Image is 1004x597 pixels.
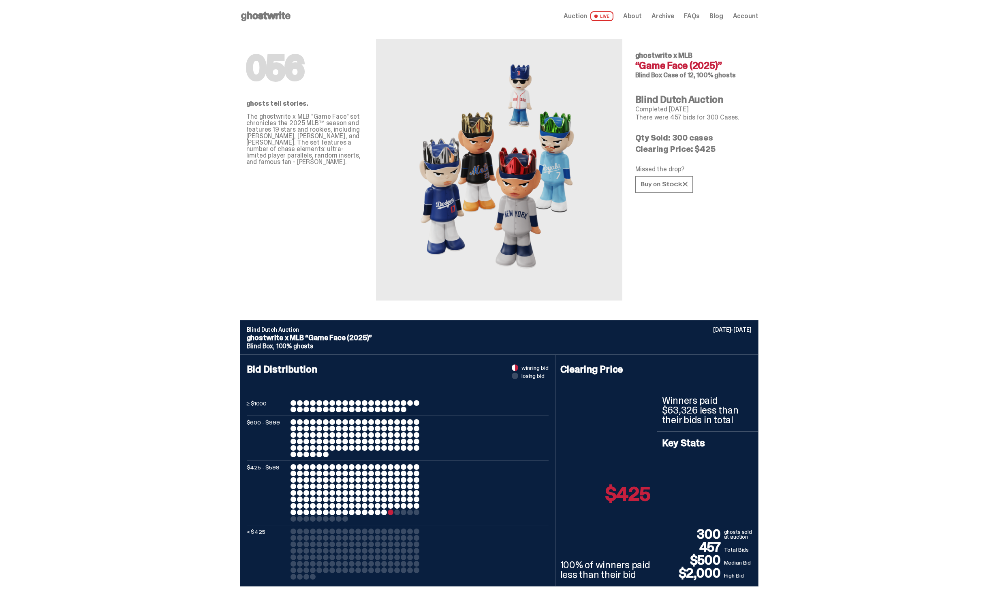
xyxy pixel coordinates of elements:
[662,541,724,554] p: 457
[635,166,752,173] p: Missed the drop?
[635,114,752,121] p: There were 457 bids for 300 Cases.
[663,71,736,79] span: Case of 12, 100% ghosts
[623,13,642,19] a: About
[724,546,753,554] p: Total Bids
[247,400,287,412] p: ≥ $1000
[635,106,752,113] p: Completed [DATE]
[662,567,724,580] p: $2,000
[635,145,752,153] p: Clearing Price: $425
[246,100,363,107] p: ghosts tell stories.
[560,365,652,374] h4: Clearing Price
[605,484,650,504] p: $425
[247,342,275,350] span: Blind Box,
[635,61,752,70] h4: “Game Face (2025)”
[635,51,692,60] span: ghostwrite x MLB
[662,438,753,448] h4: Key Stats
[662,396,753,425] p: Winners paid $63,326 less than their bids in total
[246,113,363,165] p: The ghostwrite x MLB "Game Face" set chronicles the 2025 MLB™ season and features 19 stars and ro...
[521,365,548,371] span: winning bid
[635,134,752,142] p: Qty Sold: 300 cases
[247,365,549,400] h4: Bid Distribution
[521,373,545,379] span: losing bid
[564,13,587,19] span: Auction
[410,58,588,281] img: MLB&ldquo;Game Face (2025)&rdquo;
[635,71,662,79] span: Blind Box
[724,571,753,580] p: High Bid
[247,334,752,341] p: ghostwrite x MLB “Game Face (2025)”
[635,95,752,104] h4: Blind Dutch Auction
[276,342,313,350] span: 100% ghosts
[564,11,613,21] a: Auction LIVE
[713,327,751,333] p: [DATE]-[DATE]
[724,559,753,567] p: Median Bid
[247,464,287,522] p: $425 - $599
[662,528,724,541] p: 300
[652,13,674,19] a: Archive
[709,13,723,19] a: Blog
[246,52,363,84] h1: 056
[733,13,758,19] a: Account
[247,529,287,580] p: < $425
[724,529,753,541] p: ghosts sold at auction
[684,13,700,19] a: FAQs
[662,554,724,567] p: $500
[590,11,613,21] span: LIVE
[560,560,652,580] p: 100% of winners paid less than their bid
[247,419,287,457] p: $600 - $999
[247,327,752,333] p: Blind Dutch Auction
